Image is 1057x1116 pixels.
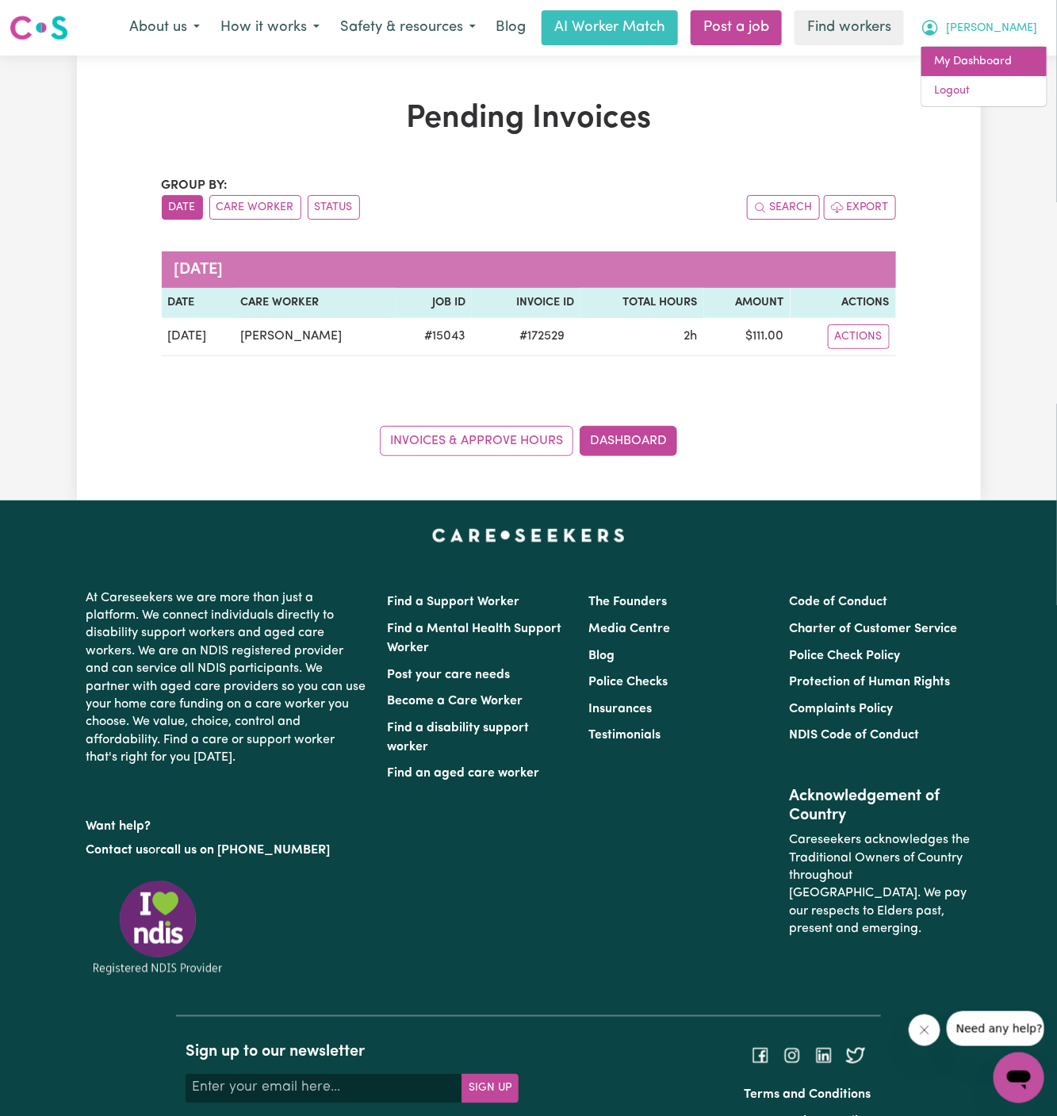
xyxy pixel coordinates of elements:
a: Logout [921,76,1047,106]
h2: Acknowledgement of Country [789,787,971,825]
a: Careseekers logo [10,10,68,46]
span: # 172529 [510,327,574,346]
a: Find a disability support worker [388,722,530,754]
span: 2 hours [684,330,698,343]
a: Code of Conduct [789,596,887,608]
a: AI Worker Match [542,10,678,45]
a: NDIS Code of Conduct [789,729,919,742]
button: Search [747,195,820,220]
a: Become a Care Worker [388,695,523,708]
a: Find workers [795,10,904,45]
p: Want help? [86,811,369,835]
th: Total Hours [580,288,704,318]
p: At Careseekers we are more than just a platform. We connect individuals directly to disability su... [86,583,369,773]
a: Testimonials [588,729,661,742]
div: My Account [921,46,1047,107]
iframe: Button to launch messaging window [994,1053,1044,1103]
button: sort invoices by care worker [209,195,301,220]
a: Police Checks [588,676,668,688]
a: Insurances [588,703,652,715]
a: Blog [588,650,615,662]
a: Follow Careseekers on Twitter [846,1049,865,1062]
img: Registered NDIS provider [86,878,229,977]
caption: [DATE] [162,251,896,288]
iframe: Close message [909,1014,940,1046]
button: About us [119,11,210,44]
a: The Founders [588,596,667,608]
h1: Pending Invoices [162,100,896,138]
a: Terms and Conditions [745,1089,871,1102]
h2: Sign up to our newsletter [186,1042,519,1061]
a: Contact us [86,844,149,857]
td: [DATE] [162,318,235,356]
a: My Dashboard [921,47,1047,77]
button: sort invoices by paid status [308,195,360,220]
a: Dashboard [580,426,677,456]
a: Police Check Policy [789,650,900,662]
a: Post a job [691,10,782,45]
iframe: Message from company [947,1011,1044,1046]
button: Export [824,195,896,220]
span: [PERSON_NAME] [946,20,1037,37]
button: sort invoices by date [162,195,203,220]
th: Actions [791,288,896,318]
a: Find a Support Worker [388,596,520,608]
a: Blog [486,10,535,45]
button: Actions [828,324,890,349]
button: Subscribe [461,1074,519,1103]
a: call us on [PHONE_NUMBER] [161,844,331,857]
a: Protection of Human Rights [789,676,950,688]
a: Careseekers home page [432,529,625,542]
td: $ 111.00 [704,318,791,356]
td: # 15043 [396,318,472,356]
a: Invoices & Approve Hours [380,426,573,456]
a: Follow Careseekers on Instagram [783,1049,802,1062]
a: Find an aged care worker [388,767,540,780]
a: Post your care needs [388,669,511,681]
img: Careseekers logo [10,13,68,42]
span: Group by: [162,179,228,192]
a: Follow Careseekers on Facebook [751,1049,770,1062]
p: Careseekers acknowledges the Traditional Owners of Country throughout [GEOGRAPHIC_DATA]. We pay o... [789,825,971,944]
th: Invoice ID [472,288,580,318]
button: My Account [910,11,1047,44]
td: [PERSON_NAME] [234,318,396,356]
button: Safety & resources [330,11,486,44]
a: Charter of Customer Service [789,623,957,635]
a: Find a Mental Health Support Worker [388,623,562,654]
a: Media Centre [588,623,670,635]
th: Job ID [396,288,472,318]
th: Amount [704,288,791,318]
input: Enter your email here... [186,1074,462,1103]
th: Date [162,288,235,318]
a: Follow Careseekers on LinkedIn [814,1049,833,1062]
p: or [86,835,369,865]
button: How it works [210,11,330,44]
th: Care Worker [234,288,396,318]
a: Complaints Policy [789,703,893,715]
